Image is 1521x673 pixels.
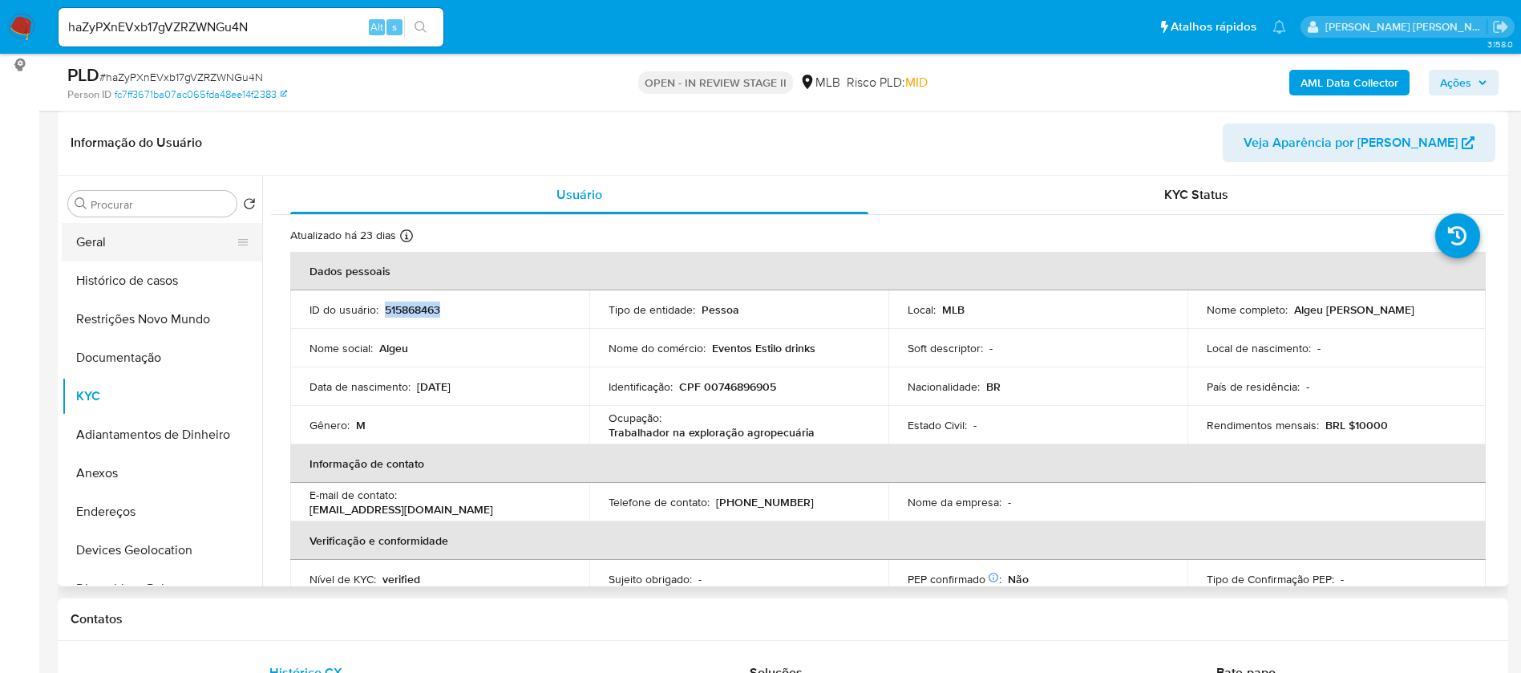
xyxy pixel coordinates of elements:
[404,16,437,39] button: search-icon
[908,341,983,355] p: Soft descriptor :
[309,341,373,355] p: Nome social :
[356,418,366,432] p: M
[309,572,376,586] p: Nível de KYC :
[62,377,262,416] button: KYC
[385,302,440,317] p: 515868463
[417,379,451,394] p: [DATE]
[1306,379,1309,394] p: -
[309,379,411,394] p: Data de nascimento :
[59,17,443,38] input: Pesquise usuários ou casos...
[986,379,1001,394] p: BR
[243,197,256,215] button: Retornar ao pedido padrão
[908,418,967,432] p: Estado Civil :
[62,223,249,261] button: Geral
[1317,341,1321,355] p: -
[67,62,99,87] b: PLD
[382,572,420,586] p: verified
[799,74,840,91] div: MLB
[1223,124,1495,162] button: Veja Aparência por [PERSON_NAME]
[1325,418,1388,432] p: BRL $10000
[712,341,815,355] p: Eventos Estilo drinks
[115,87,287,102] a: fc7ff3671ba07ac065fda48ee14f2383
[309,302,378,317] p: ID do usuário :
[698,572,702,586] p: -
[989,341,993,355] p: -
[67,87,111,102] b: Person ID
[75,197,87,210] button: Procurar
[716,495,814,509] p: [PHONE_NUMBER]
[609,572,692,586] p: Sujeito obrigado :
[392,19,397,34] span: s
[1207,341,1311,355] p: Local de nascimento :
[908,572,1001,586] p: PEP confirmado :
[370,19,383,34] span: Alt
[62,261,262,300] button: Histórico de casos
[1207,379,1300,394] p: País de residência :
[1008,572,1029,586] p: Não
[908,379,980,394] p: Nacionalidade :
[1272,20,1286,34] a: Notificações
[309,488,397,502] p: E-mail de contato :
[973,418,977,432] p: -
[609,495,710,509] p: Telefone de contato :
[62,416,262,454] button: Adiantamentos de Dinheiro
[1341,572,1344,586] p: -
[905,73,928,91] span: MID
[62,300,262,339] button: Restrições Novo Mundo
[62,339,262,377] button: Documentação
[1294,302,1414,317] p: Algeu [PERSON_NAME]
[1440,70,1471,95] span: Ações
[309,418,350,432] p: Gênero :
[309,502,493,517] p: [EMAIL_ADDRESS][DOMAIN_NAME]
[290,228,396,243] p: Atualizado há 23 dias
[1492,18,1509,35] a: Sair
[379,341,408,355] p: Algeu
[609,379,673,394] p: Identificação :
[638,71,793,94] p: OPEN - IN REVIEW STAGE II
[609,425,815,440] p: Trabalhador na exploração agropecuária
[91,197,230,212] input: Procurar
[1171,18,1256,35] span: Atalhos rápidos
[679,379,776,394] p: CPF 00746896905
[556,185,602,204] span: Usuário
[71,611,1495,627] h1: Contatos
[609,411,661,425] p: Ocupação :
[71,135,202,151] h1: Informação do Usuário
[908,302,936,317] p: Local :
[1207,418,1319,432] p: Rendimentos mensais :
[62,454,262,493] button: Anexos
[99,69,263,85] span: # haZyPXnEVxb17gVZRZWNGu4N
[1244,124,1458,162] span: Veja Aparência por [PERSON_NAME]
[1164,185,1228,204] span: KYC Status
[290,444,1486,483] th: Informação de contato
[62,570,262,608] button: Dispositivos Point
[609,302,695,317] p: Tipo de entidade :
[908,495,1001,509] p: Nome da empresa :
[1301,70,1398,95] b: AML Data Collector
[1008,495,1011,509] p: -
[290,521,1486,560] th: Verificação e conformidade
[1325,19,1487,34] p: renata.fdelgado@mercadopago.com.br
[847,74,928,91] span: Risco PLD:
[1487,38,1513,51] span: 3.158.0
[1207,302,1288,317] p: Nome completo :
[1207,572,1334,586] p: Tipo de Confirmação PEP :
[62,493,262,531] button: Endereços
[1289,70,1410,95] button: AML Data Collector
[62,531,262,570] button: Devices Geolocation
[702,302,739,317] p: Pessoa
[290,252,1486,290] th: Dados pessoais
[942,302,965,317] p: MLB
[609,341,706,355] p: Nome do comércio :
[1429,70,1499,95] button: Ações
